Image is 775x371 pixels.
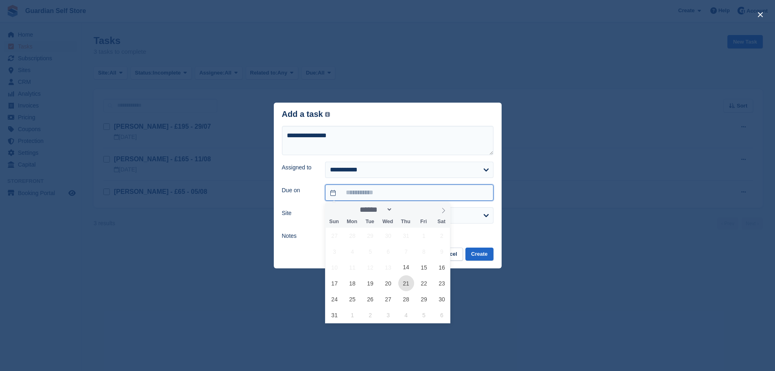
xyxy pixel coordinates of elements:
span: August 8, 2025 [416,244,432,259]
span: August 23, 2025 [434,275,450,291]
label: Due on [282,186,316,195]
label: Site [282,209,316,217]
span: August 2, 2025 [434,228,450,244]
span: August 27, 2025 [380,291,396,307]
span: August 29, 2025 [416,291,432,307]
span: Thu [397,219,415,224]
span: August 9, 2025 [434,244,450,259]
span: August 13, 2025 [380,259,396,275]
span: August 4, 2025 [345,244,360,259]
span: August 28, 2025 [398,291,414,307]
div: Add a task [282,110,330,119]
span: August 24, 2025 [327,291,343,307]
span: September 6, 2025 [434,307,450,323]
span: August 14, 2025 [398,259,414,275]
select: Month [357,205,393,214]
span: August 10, 2025 [327,259,343,275]
span: September 2, 2025 [362,307,378,323]
span: Mon [343,219,361,224]
span: Tue [361,219,379,224]
span: August 12, 2025 [362,259,378,275]
span: July 30, 2025 [380,228,396,244]
span: September 3, 2025 [380,307,396,323]
span: August 11, 2025 [345,259,360,275]
span: August 30, 2025 [434,291,450,307]
span: Sat [432,219,450,224]
span: August 6, 2025 [380,244,396,259]
span: August 22, 2025 [416,275,432,291]
span: July 29, 2025 [362,228,378,244]
span: August 7, 2025 [398,244,414,259]
span: September 1, 2025 [345,307,360,323]
span: August 19, 2025 [362,275,378,291]
span: August 16, 2025 [434,259,450,275]
span: September 5, 2025 [416,307,432,323]
span: July 31, 2025 [398,228,414,244]
button: Create [465,248,493,261]
span: July 28, 2025 [345,228,360,244]
span: August 1, 2025 [416,228,432,244]
button: close [754,8,767,21]
span: August 21, 2025 [398,275,414,291]
span: August 20, 2025 [380,275,396,291]
span: Wed [379,219,397,224]
label: Assigned to [282,163,316,172]
span: Fri [415,219,432,224]
label: Notes [282,232,316,240]
span: September 4, 2025 [398,307,414,323]
span: August 5, 2025 [362,244,378,259]
span: August 25, 2025 [345,291,360,307]
img: icon-info-grey-7440780725fd019a000dd9b08b2336e03edf1995a4989e88bcd33f0948082b44.svg [325,112,330,117]
span: Sun [325,219,343,224]
span: August 17, 2025 [327,275,343,291]
span: August 3, 2025 [327,244,343,259]
span: August 31, 2025 [327,307,343,323]
span: August 26, 2025 [362,291,378,307]
span: July 27, 2025 [327,228,343,244]
input: Year [393,205,418,214]
span: August 15, 2025 [416,259,432,275]
span: August 18, 2025 [345,275,360,291]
